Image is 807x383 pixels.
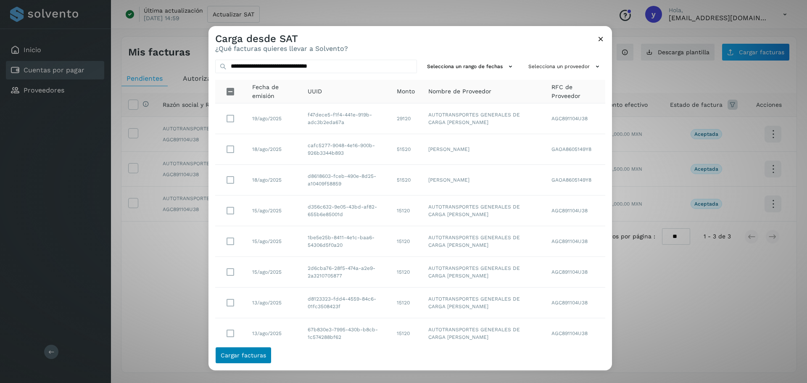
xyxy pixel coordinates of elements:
[301,226,390,257] td: 1be5e25b-8411-4e1c-baa6-54306d5f0a20
[221,352,266,358] span: Cargar facturas
[390,288,422,318] td: 15120
[245,288,301,318] td: 13/ago/2025
[245,257,301,288] td: 15/ago/2025
[301,165,390,195] td: d8618603-fceb-490e-8d25-a10409f58859
[545,318,605,349] td: AGC891104U38
[390,165,422,195] td: 51520
[397,87,415,96] span: Monto
[301,288,390,318] td: d8123323-fdd4-4559-84c6-01fc3508423f
[545,165,605,195] td: GAOA8605149Y8
[215,347,272,364] button: Cargar facturas
[301,195,390,226] td: d356c632-9e05-43bd-af82-655b6e85001d
[525,60,605,74] button: Selecciona un proveedor
[422,195,545,226] td: AUTOTRANSPORTES GENERALES DE CARGA [PERSON_NAME]
[545,226,605,257] td: AGC891104U38
[422,318,545,349] td: AUTOTRANSPORTES GENERALES DE CARGA [PERSON_NAME]
[245,226,301,257] td: 15/ago/2025
[301,134,390,165] td: cafc5277-9048-4e16-900b-926b3344b893
[422,134,545,165] td: [PERSON_NAME]
[301,257,390,288] td: 2d6cba76-28f5-474a-a2e9-2a3210705877
[390,226,422,257] td: 15120
[301,103,390,134] td: f47dece5-f1f4-441e-919b-adc3b2eda67a
[424,60,518,74] button: Selecciona un rango de fechas
[390,318,422,349] td: 15120
[545,103,605,134] td: AGC891104U38
[422,288,545,318] td: AUTOTRANSPORTES GENERALES DE CARGA [PERSON_NAME]
[245,195,301,226] td: 15/ago/2025
[422,103,545,134] td: AUTOTRANSPORTES GENERALES DE CARGA [PERSON_NAME]
[252,83,294,100] span: Fecha de emisión
[390,134,422,165] td: 51520
[215,45,348,53] p: ¿Qué facturas quieres llevar a Solvento?
[245,165,301,195] td: 18/ago/2025
[215,33,348,45] h3: Carga desde SAT
[308,87,322,96] span: UUID
[422,165,545,195] td: [PERSON_NAME]
[545,257,605,288] td: AGC891104U38
[245,134,301,165] td: 18/ago/2025
[245,318,301,349] td: 13/ago/2025
[422,226,545,257] td: AUTOTRANSPORTES GENERALES DE CARGA [PERSON_NAME]
[545,195,605,226] td: AGC891104U38
[301,318,390,349] td: 67b830e3-7995-430b-b8cb-1c574288bf62
[551,83,599,100] span: RFC de Proveedor
[422,257,545,288] td: AUTOTRANSPORTES GENERALES DE CARGA [PERSON_NAME]
[390,103,422,134] td: 29120
[428,87,491,96] span: Nombre de Proveedor
[390,195,422,226] td: 15120
[545,134,605,165] td: GAOA8605149Y8
[245,103,301,134] td: 19/ago/2025
[390,257,422,288] td: 15120
[545,288,605,318] td: AGC891104U38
